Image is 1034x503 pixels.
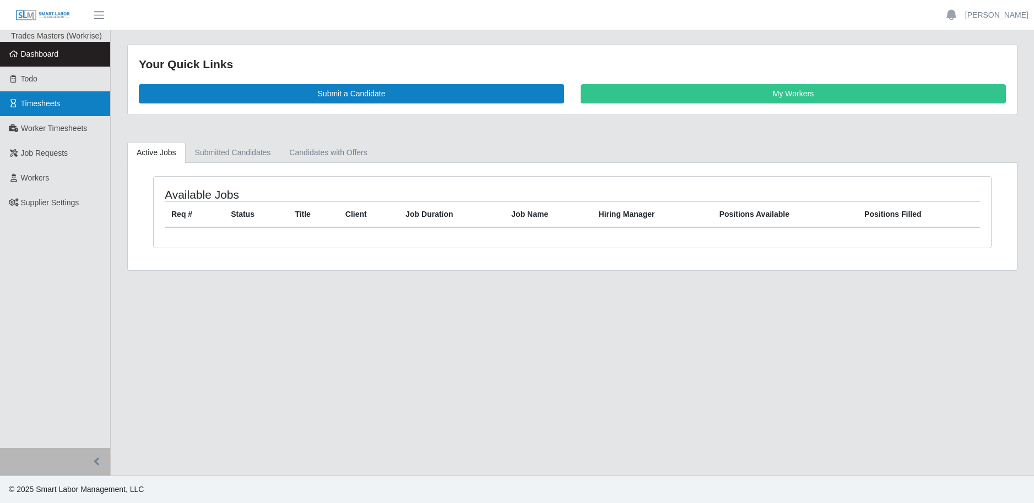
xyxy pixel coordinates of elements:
[280,142,376,163] a: Candidates with Offers
[21,149,68,157] span: Job Requests
[288,201,338,227] th: Title
[339,201,399,227] th: Client
[505,201,592,227] th: Job Name
[224,201,288,227] th: Status
[9,485,144,494] span: © 2025 Smart Labor Management, LLC
[139,84,564,103] a: Submit a Candidate
[21,198,79,207] span: Supplier Settings
[858,201,980,227] th: Positions Filled
[15,9,71,21] img: SLM Logo
[127,142,186,163] a: Active Jobs
[713,201,858,227] th: Positions Available
[11,31,102,40] span: Trades Masters (Workrise)
[165,188,495,201] h4: Available Jobs
[399,201,505,227] th: Job Duration
[592,201,713,227] th: Hiring Manager
[139,56,1006,73] div: Your Quick Links
[21,124,87,133] span: Worker Timesheets
[165,201,224,227] th: Req #
[21,74,37,83] span: Todo
[21,50,59,58] span: Dashboard
[186,142,280,163] a: Submitted Candidates
[965,9,1028,21] a: [PERSON_NAME]
[581,84,1006,103] a: My Workers
[21,99,61,108] span: Timesheets
[21,173,50,182] span: Workers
